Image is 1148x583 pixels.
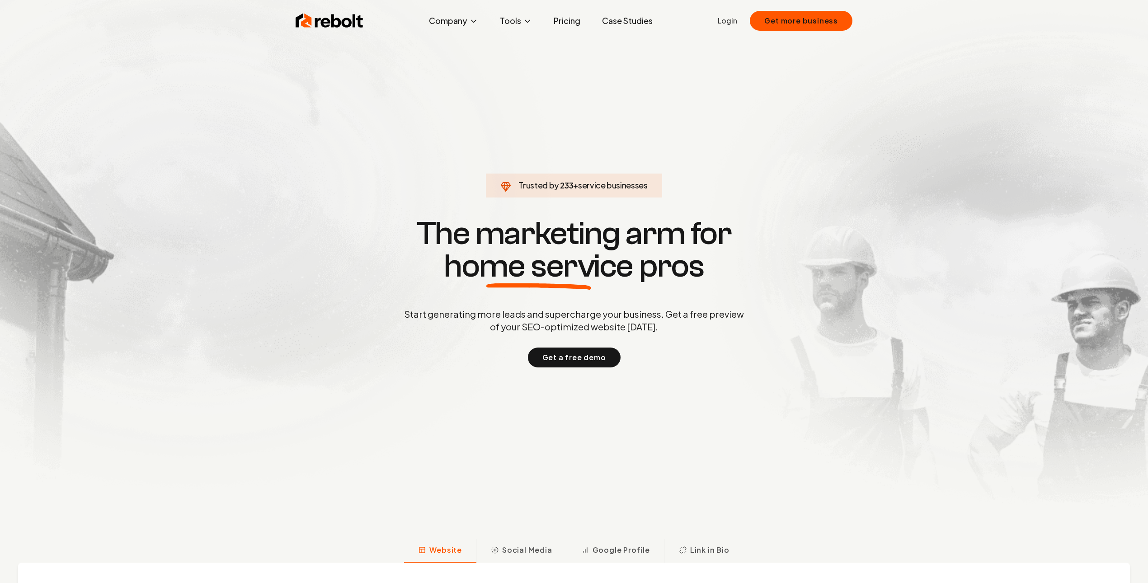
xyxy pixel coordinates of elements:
[422,12,485,30] button: Company
[404,539,476,563] button: Website
[357,217,791,282] h1: The marketing arm for pros
[476,539,567,563] button: Social Media
[528,348,621,367] button: Get a free demo
[718,15,737,26] a: Login
[546,12,588,30] a: Pricing
[595,12,660,30] a: Case Studies
[593,545,650,555] span: Google Profile
[502,545,552,555] span: Social Media
[560,179,573,192] span: 233
[750,11,852,31] button: Get more business
[578,180,648,190] span: service businesses
[444,250,633,282] span: home service
[518,180,559,190] span: Trusted by
[296,12,363,30] img: Rebolt Logo
[573,180,578,190] span: +
[493,12,539,30] button: Tools
[690,545,729,555] span: Link in Bio
[402,308,746,333] p: Start generating more leads and supercharge your business. Get a free preview of your SEO-optimiz...
[664,539,744,563] button: Link in Bio
[429,545,462,555] span: Website
[567,539,664,563] button: Google Profile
